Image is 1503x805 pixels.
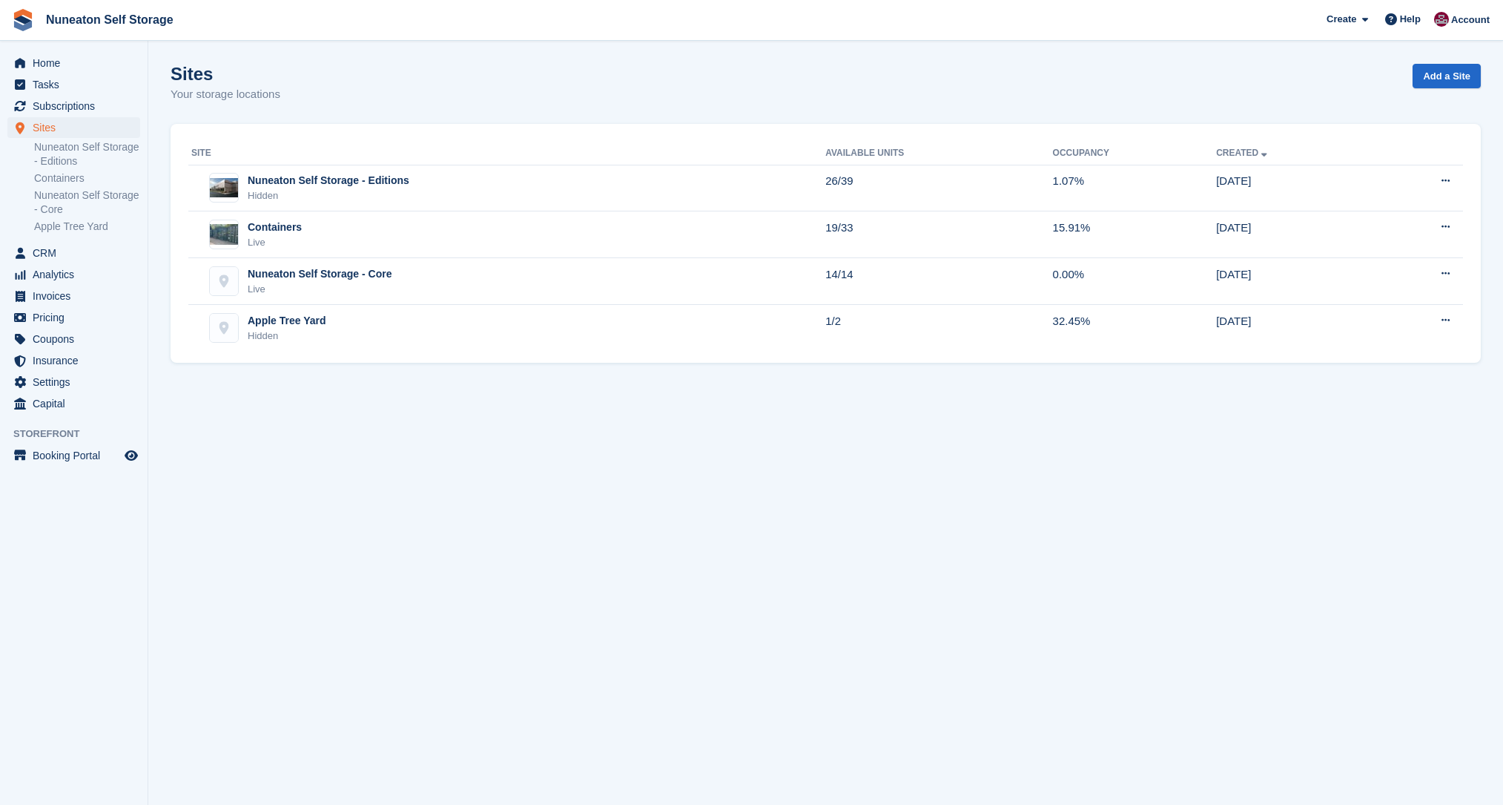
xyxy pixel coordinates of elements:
div: Live [248,235,302,250]
a: Nuneaton Self Storage - Editions [34,140,140,168]
a: Containers [34,171,140,185]
td: [DATE] [1216,211,1372,258]
a: menu [7,243,140,263]
span: Analytics [33,264,122,285]
p: Your storage locations [171,86,280,103]
span: Storefront [13,427,148,441]
span: Booking Portal [33,445,122,466]
img: stora-icon-8386f47178a22dfd0bd8f6a31ec36ba5ce8667c1dd55bd0f319d3a0aa187defe.svg [12,9,34,31]
a: menu [7,96,140,116]
span: Pricing [33,307,122,328]
th: Site [188,142,825,165]
h1: Sites [171,64,280,84]
span: Settings [33,372,122,392]
a: menu [7,264,140,285]
div: Hidden [248,188,409,203]
div: Hidden [248,329,326,344]
td: 32.45% [1053,305,1217,351]
img: Chris Palmer [1434,12,1449,27]
div: Containers [248,220,302,235]
a: menu [7,307,140,328]
td: 15.91% [1053,211,1217,258]
td: 1/2 [825,305,1052,351]
span: Subscriptions [33,96,122,116]
span: CRM [33,243,122,263]
td: [DATE] [1216,165,1372,211]
span: Insurance [33,350,122,371]
div: Live [248,282,392,297]
th: Available Units [825,142,1052,165]
a: Nuneaton Self Storage - Core [34,188,140,217]
span: Coupons [33,329,122,349]
a: Apple Tree Yard [34,220,140,234]
span: Help [1400,12,1421,27]
div: Apple Tree Yard [248,313,326,329]
a: menu [7,329,140,349]
a: Created [1216,148,1270,158]
td: 0.00% [1053,258,1217,305]
td: 19/33 [825,211,1052,258]
td: [DATE] [1216,305,1372,351]
div: Nuneaton Self Storage - Core [248,266,392,282]
span: Capital [33,393,122,414]
a: Preview store [122,447,140,464]
td: [DATE] [1216,258,1372,305]
img: Nuneaton Self Storage - Core site image placeholder [210,267,238,295]
a: Nuneaton Self Storage [40,7,179,32]
img: Apple Tree Yard site image placeholder [210,314,238,342]
a: menu [7,286,140,306]
a: menu [7,74,140,95]
img: Image of Nuneaton Self Storage - Editions site [210,178,238,197]
a: menu [7,117,140,138]
span: Invoices [33,286,122,306]
span: Account [1451,13,1490,27]
a: menu [7,53,140,73]
span: Create [1327,12,1356,27]
td: 1.07% [1053,165,1217,211]
td: 26/39 [825,165,1052,211]
img: Image of Containers site [210,224,238,246]
td: 14/14 [825,258,1052,305]
a: menu [7,445,140,466]
th: Occupancy [1053,142,1217,165]
a: menu [7,393,140,414]
div: Nuneaton Self Storage - Editions [248,173,409,188]
a: menu [7,372,140,392]
span: Tasks [33,74,122,95]
span: Home [33,53,122,73]
a: menu [7,350,140,371]
span: Sites [33,117,122,138]
a: Add a Site [1413,64,1481,88]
